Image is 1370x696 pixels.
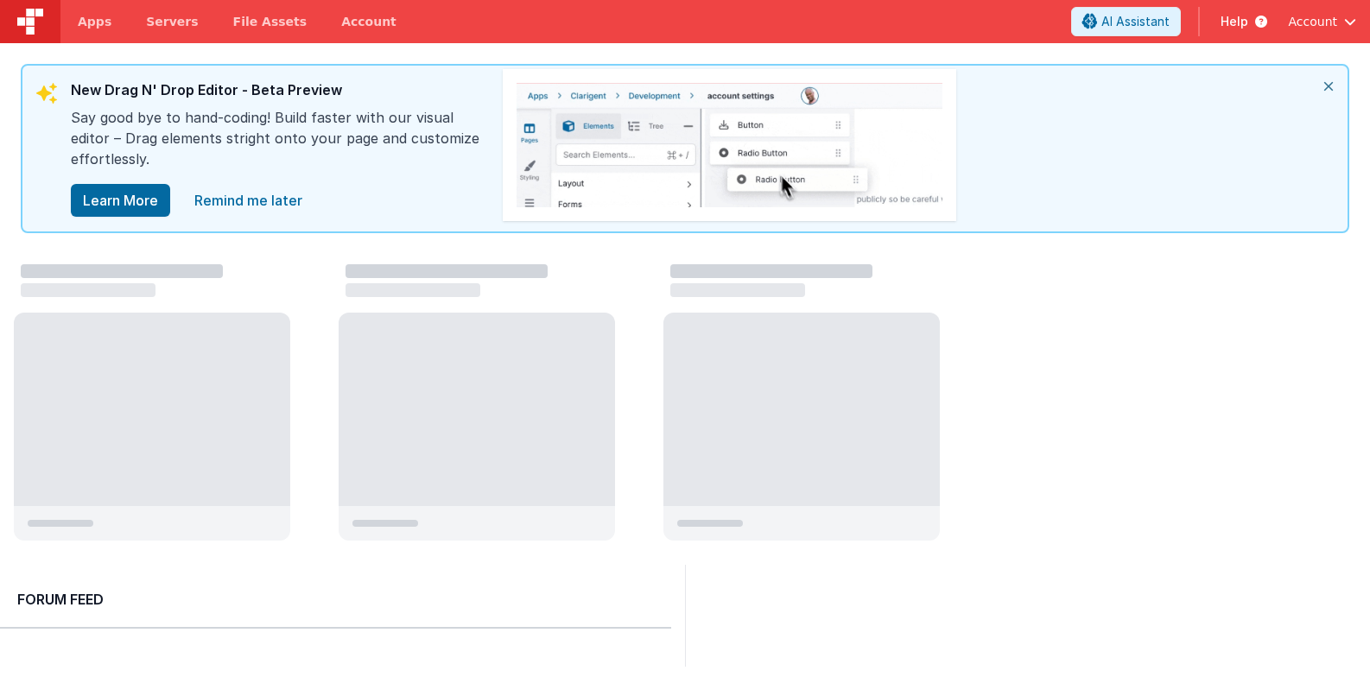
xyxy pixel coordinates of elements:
div: Say good bye to hand-coding! Build faster with our visual editor – Drag elements stright onto you... [71,107,485,183]
button: Learn More [71,184,170,217]
div: New Drag N' Drop Editor - Beta Preview [71,79,485,107]
span: AI Assistant [1101,13,1170,30]
button: AI Assistant [1071,7,1181,36]
span: Apps [78,13,111,30]
span: Servers [146,13,198,30]
span: Help [1221,13,1248,30]
h2: Forum Feed [17,589,654,610]
i: close [1310,66,1348,107]
span: Account [1288,13,1337,30]
button: Account [1288,13,1356,30]
span: File Assets [233,13,308,30]
a: close [184,183,313,218]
